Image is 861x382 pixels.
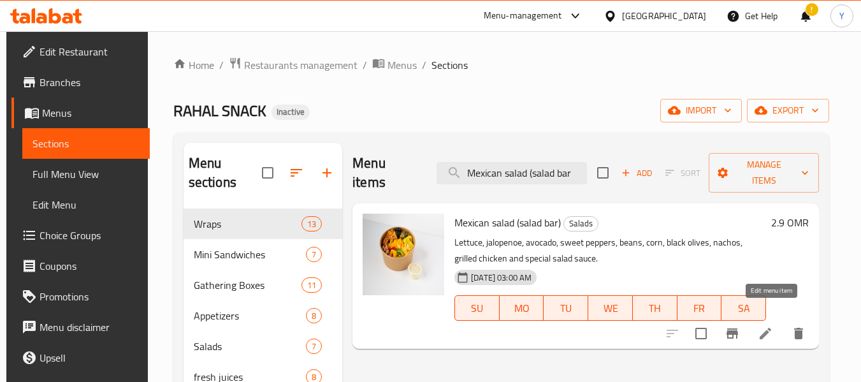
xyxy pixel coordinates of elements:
[33,136,140,151] span: Sections
[593,299,628,318] span: WE
[184,209,342,239] div: Wraps13
[564,216,598,231] span: Salads
[307,249,321,261] span: 7
[839,9,844,23] span: Y
[194,308,306,323] span: Appetizers
[194,339,306,354] span: Salads
[11,98,150,128] a: Menus
[254,159,281,186] span: Select all sections
[683,299,717,318] span: FR
[505,299,539,318] span: MO
[22,189,150,220] a: Edit Menu
[466,272,537,284] span: [DATE] 03:00 AM
[40,320,140,335] span: Menu disclaimer
[302,218,321,230] span: 13
[11,251,150,281] a: Coupons
[306,339,322,354] div: items
[11,281,150,312] a: Promotions
[709,153,819,193] button: Manage items
[281,158,312,188] span: Sort sections
[677,295,722,321] button: FR
[657,163,709,183] span: Select section first
[301,277,322,293] div: items
[372,57,417,73] a: Menus
[633,295,677,321] button: TH
[307,310,321,322] span: 8
[590,159,616,186] span: Select section
[363,214,444,295] img: Mexican salad (salad bar)
[40,228,140,243] span: Choice Groups
[184,270,342,300] div: Gathering Boxes11
[352,154,421,192] h2: Menu items
[302,279,321,291] span: 11
[306,247,322,262] div: items
[771,214,809,231] h6: 2.9 OMR
[229,57,358,73] a: Restaurants management
[460,299,495,318] span: SU
[11,312,150,342] a: Menu disclaimer
[616,163,657,183] span: Add item
[454,295,500,321] button: SU
[500,295,544,321] button: MO
[194,216,301,231] span: Wraps
[33,166,140,182] span: Full Menu View
[306,308,322,323] div: items
[454,213,561,232] span: Mexican salad (salad bar)
[219,57,224,73] li: /
[189,154,262,192] h2: Menu sections
[194,277,301,293] span: Gathering Boxes
[431,57,468,73] span: Sections
[22,128,150,159] a: Sections
[11,67,150,98] a: Branches
[387,57,417,73] span: Menus
[616,163,657,183] button: Add
[307,341,321,353] span: 7
[484,8,562,24] div: Menu-management
[549,299,583,318] span: TU
[184,239,342,270] div: Mini Sandwiches7
[721,295,766,321] button: SA
[719,157,809,189] span: Manage items
[33,197,140,212] span: Edit Menu
[271,105,310,120] div: Inactive
[40,350,140,365] span: Upsell
[11,36,150,67] a: Edit Restaurant
[717,318,748,349] button: Branch-specific-item
[563,216,598,231] div: Salads
[173,57,214,73] a: Home
[727,299,761,318] span: SA
[194,247,306,262] span: Mini Sandwiches
[757,103,819,119] span: export
[271,107,310,117] span: Inactive
[11,342,150,373] a: Upsell
[660,99,742,122] button: import
[588,295,633,321] button: WE
[422,57,426,73] li: /
[688,320,714,347] span: Select to update
[184,331,342,362] div: Salads7
[244,57,358,73] span: Restaurants management
[173,96,266,125] span: RAHAL SNACK
[437,162,587,184] input: search
[622,9,706,23] div: [GEOGRAPHIC_DATA]
[40,289,140,304] span: Promotions
[42,105,140,121] span: Menus
[363,57,367,73] li: /
[638,299,672,318] span: TH
[301,216,322,231] div: items
[783,318,814,349] button: delete
[544,295,588,321] button: TU
[40,75,140,90] span: Branches
[173,57,829,73] nav: breadcrumb
[454,235,766,267] p: Lettuce, jalopenoe, avocado, sweet peppers, beans, corn, black olives, nachos, grilled chicken an...
[747,99,829,122] button: export
[22,159,150,189] a: Full Menu View
[619,166,654,180] span: Add
[670,103,732,119] span: import
[40,44,140,59] span: Edit Restaurant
